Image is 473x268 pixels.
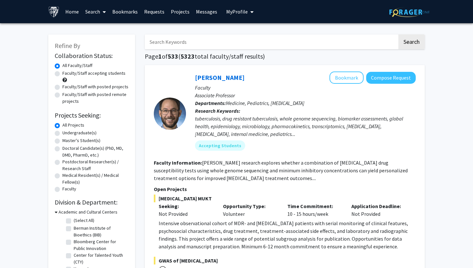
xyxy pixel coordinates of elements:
[62,137,100,144] label: Master's Student(s)
[62,158,129,172] label: Postdoctoral Researcher(s) / Research Staff
[62,83,128,90] label: Faculty/Staff with posted projects
[154,185,416,193] p: Open Projects
[226,100,304,106] span: Medicine, Pediatrics, [MEDICAL_DATA]
[48,6,60,17] img: Johns Hopkins University Logo
[55,111,129,119] h2: Projects Seeking:
[5,239,27,263] iframe: Chat
[195,140,245,151] mat-chip: Accepting Students
[159,210,213,218] div: Not Provided
[195,84,416,91] p: Faculty
[62,0,82,23] a: Home
[154,159,408,181] fg-read-more: [PERSON_NAME] research explores whether a combination of [MEDICAL_DATA] drug susceptibility tests...
[62,122,84,129] label: All Projects
[389,7,430,17] img: ForagerOne Logo
[62,186,76,192] label: Faculty
[109,0,141,23] a: Bookmarks
[223,202,278,210] p: Opportunity Type:
[55,42,80,50] span: Refine By
[154,159,202,166] b: Faculty Information:
[181,52,195,60] span: 5323
[398,34,425,49] button: Search
[154,257,416,264] span: GWAS of [MEDICAL_DATA]
[347,202,411,218] div: Not Provided
[145,53,425,60] h1: Page of ( total faculty/staff results)
[74,252,127,265] label: Center for Talented Youth (CTY)
[74,225,127,238] label: Berman Institute of Bioethics (BIB)
[145,34,397,49] input: Search Keywords
[159,219,416,250] p: Intensive observational cohort of MDR- and [MEDICAL_DATA] patients with serial monitoring of clin...
[168,52,178,60] span: 533
[226,8,248,15] span: My Profile
[62,70,125,77] label: Faculty/Staff accepting students
[168,0,193,23] a: Projects
[62,91,129,105] label: Faculty/Staff with posted remote projects
[55,198,129,206] h2: Division & Department:
[158,52,162,60] span: 1
[74,217,94,224] label: (Select All)
[59,209,117,215] h3: Academic and Cultural Centers
[195,100,226,106] b: Departments:
[74,238,127,252] label: Bloomberg Center for Public Innovation
[62,62,92,69] label: All Faculty/Staff
[283,202,347,218] div: 10 - 15 hours/week
[218,202,283,218] div: Volunteer
[141,0,168,23] a: Requests
[195,115,416,138] div: tuberculosis, drug resistant tuberculosis, whole genome sequencing, biomarker assessments, global...
[62,172,129,186] label: Medical Resident(s) / Medical Fellow(s)
[366,72,416,84] button: Compose Request to Jeffrey Tornheim
[193,0,220,23] a: Messages
[287,202,342,210] p: Time Commitment:
[195,73,245,81] a: [PERSON_NAME]
[82,0,109,23] a: Search
[62,145,129,158] label: Doctoral Candidate(s) (PhD, MD, DMD, PharmD, etc.)
[55,52,129,60] h2: Collaboration Status:
[195,91,416,99] p: Associate Professor
[159,202,213,210] p: Seeking:
[154,195,416,202] span: [MEDICAL_DATA] MUKT
[62,129,97,136] label: Undergraduate(s)
[195,108,240,114] b: Research Keywords:
[329,72,364,84] button: Add Jeffrey Tornheim to Bookmarks
[351,202,406,210] p: Application Deadline:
